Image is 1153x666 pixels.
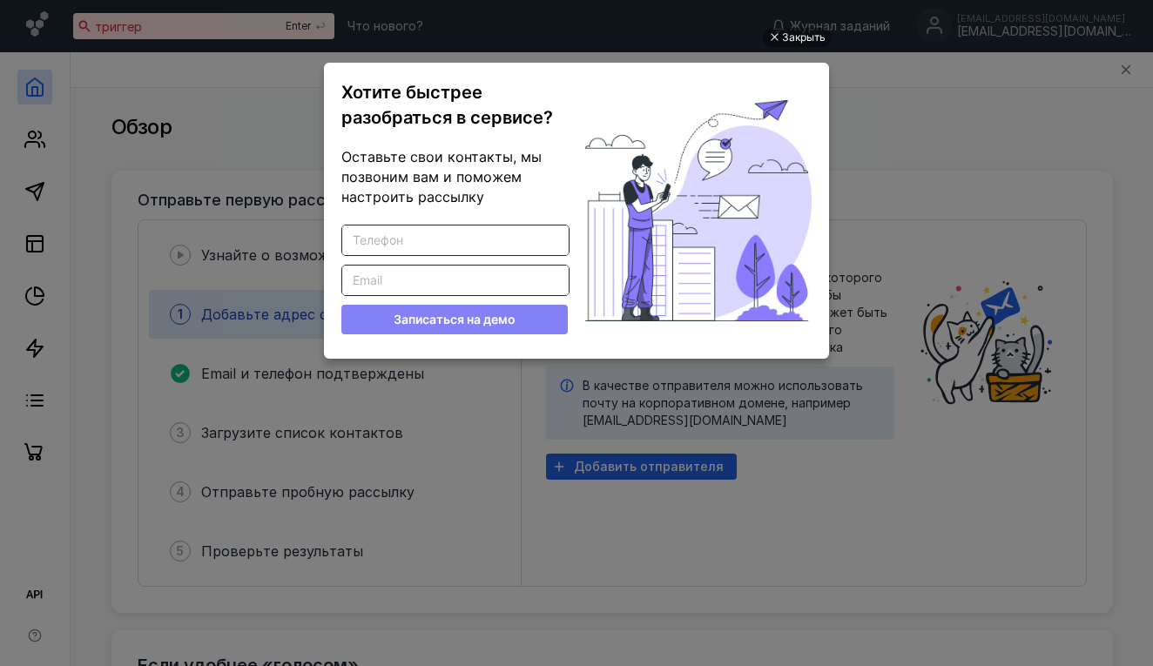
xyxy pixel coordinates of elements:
[782,28,826,47] div: Закрыть
[342,266,569,295] input: Email
[341,148,542,205] span: Оставьте свои контакты, мы позвоним вам и поможем настроить рассылку
[342,225,569,255] input: Телефон
[341,82,553,128] span: Хотите быстрее разобраться в сервисе?
[341,305,568,334] button: Записаться на демо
